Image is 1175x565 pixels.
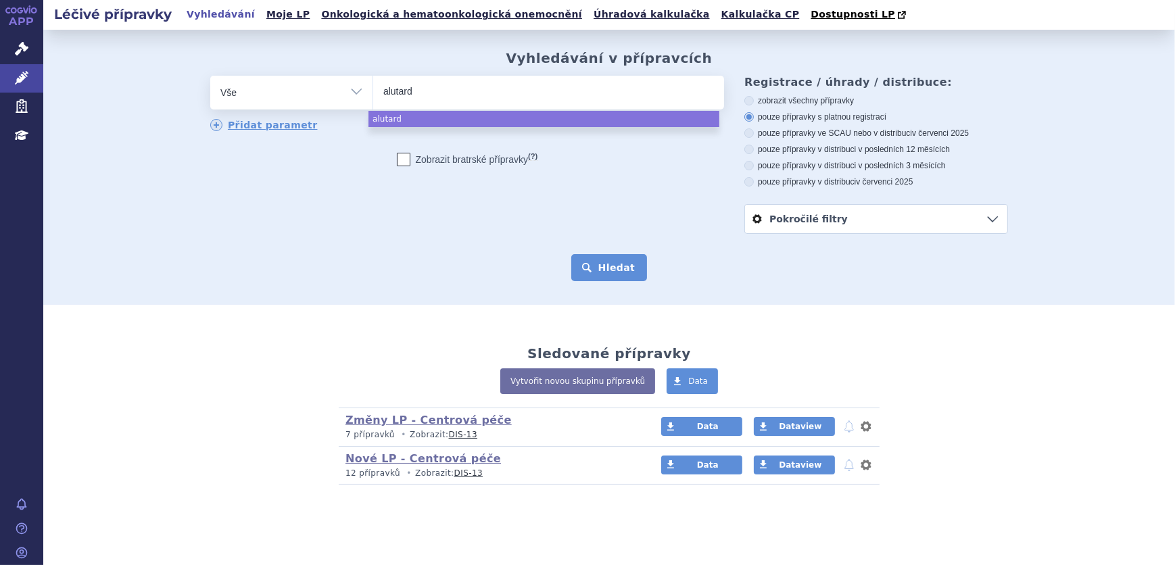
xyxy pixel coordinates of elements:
[449,430,477,439] a: DIS-13
[43,5,183,24] h2: Léčivé přípravky
[779,460,821,470] span: Dataview
[754,456,835,474] a: Dataview
[210,119,318,131] a: Přidat parametr
[697,422,719,431] span: Data
[754,417,835,436] a: Dataview
[717,5,804,24] a: Kalkulačka CP
[317,5,586,24] a: Onkologická a hematoonkologická onemocnění
[688,376,708,386] span: Data
[345,452,501,465] a: Nové LP - Centrová péče
[345,430,395,439] span: 7 přípravků
[807,5,913,24] a: Dostupnosti LP
[912,128,969,138] span: v červenci 2025
[744,128,1008,139] label: pouze přípravky ve SCAU nebo v distribuci
[779,422,821,431] span: Dataview
[345,468,636,479] p: Zobrazit:
[345,429,636,441] p: Zobrazit:
[590,5,714,24] a: Úhradová kalkulačka
[697,460,719,470] span: Data
[744,176,1008,187] label: pouze přípravky v distribuci
[345,468,400,478] span: 12 přípravků
[842,457,856,473] button: notifikace
[403,468,415,479] i: •
[368,111,719,127] li: alutard
[398,429,410,441] i: •
[859,457,873,473] button: nastavení
[859,418,873,435] button: nastavení
[454,468,483,478] a: DIS-13
[744,112,1008,122] label: pouze přípravky s platnou registrací
[262,5,314,24] a: Moje LP
[745,205,1007,233] a: Pokročilé filtry
[744,160,1008,171] label: pouze přípravky v distribuci v posledních 3 měsících
[397,153,538,166] label: Zobrazit bratrské přípravky
[528,152,537,161] abbr: (?)
[183,5,259,24] a: Vyhledávání
[345,414,512,426] a: Změny LP - Centrová péče
[842,418,856,435] button: notifikace
[856,177,913,187] span: v červenci 2025
[506,50,713,66] h2: Vyhledávání v přípravcích
[744,144,1008,155] label: pouze přípravky v distribuci v posledních 12 měsících
[811,9,895,20] span: Dostupnosti LP
[571,254,648,281] button: Hledat
[500,368,655,394] a: Vytvořit novou skupinu přípravků
[744,76,1008,89] h3: Registrace / úhrady / distribuce:
[661,456,742,474] a: Data
[527,345,691,362] h2: Sledované přípravky
[661,417,742,436] a: Data
[744,95,1008,106] label: zobrazit všechny přípravky
[667,368,718,394] a: Data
